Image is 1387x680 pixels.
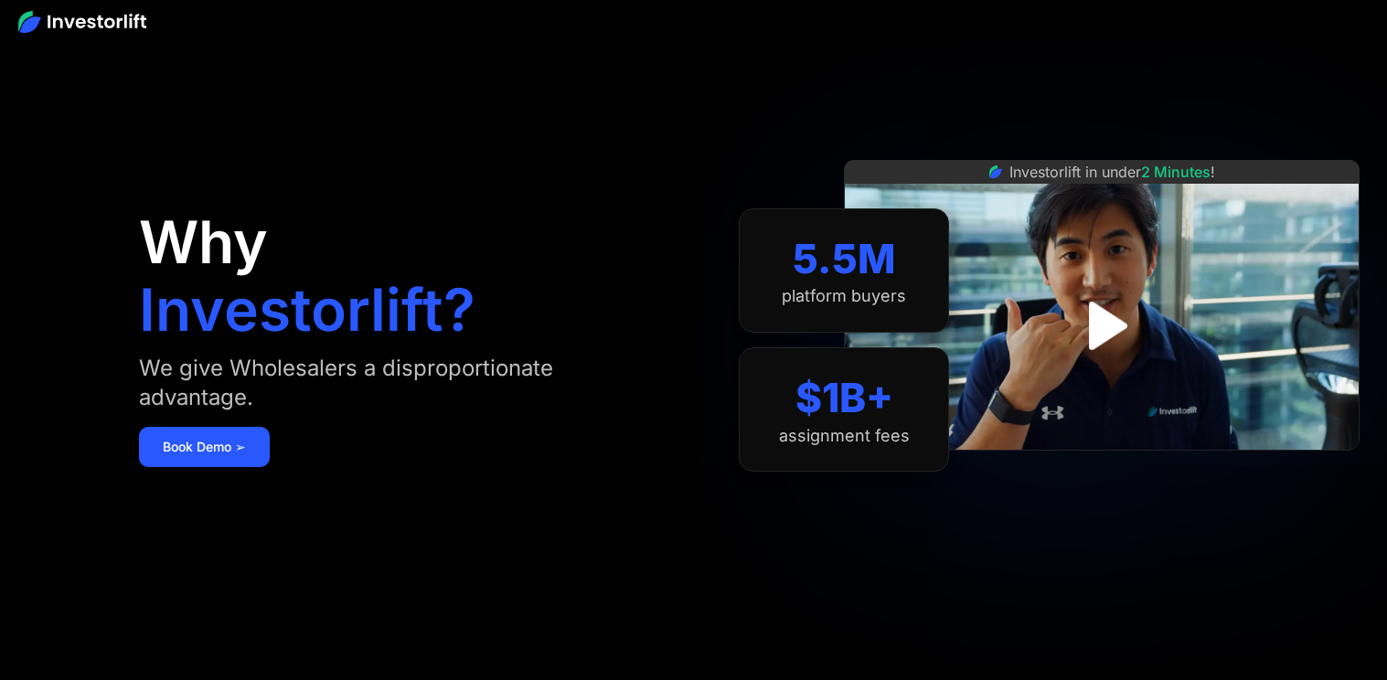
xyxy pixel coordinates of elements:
div: Investorlift in under ! [1009,161,1215,183]
div: 5.5M [793,235,896,283]
div: assignment fees [779,426,910,446]
h1: Why [139,213,268,271]
div: $1B+ [795,374,893,422]
iframe: Customer reviews powered by Trustpilot [965,460,1239,482]
div: We give Wholesalers a disproportionate advantage. [139,354,639,412]
a: Book Demo ➢ [139,427,270,467]
h1: Investorlift? [139,281,475,339]
div: platform buyers [782,286,906,306]
span: 2 Minutes [1141,163,1211,181]
a: open lightbox [1062,285,1143,367]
